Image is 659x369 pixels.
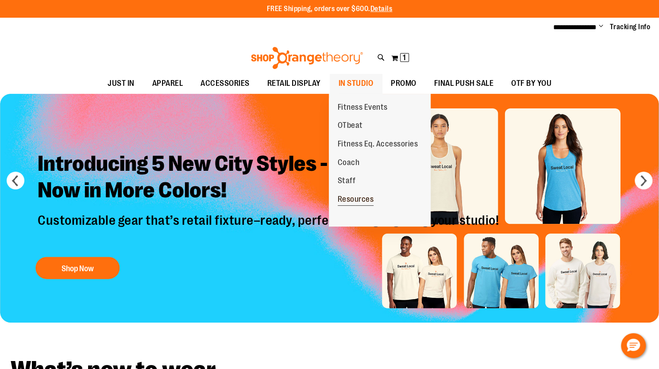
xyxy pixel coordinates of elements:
a: Fitness Events [329,98,397,117]
button: Hello, have a question? Let’s chat. [621,333,646,358]
button: next [635,172,652,189]
a: Details [370,5,393,13]
span: Coach [338,158,360,169]
span: 1 [403,53,406,62]
button: Shop Now [35,257,119,279]
span: IN STUDIO [339,73,374,93]
span: RETAIL DISPLAY [267,73,321,93]
a: RETAIL DISPLAY [258,73,330,94]
span: OTF BY YOU [511,73,551,93]
span: Fitness Eq. Accessories [338,139,418,150]
a: Staff [329,172,365,190]
a: ACCESSORIES [192,73,258,94]
p: FREE Shipping, orders over $600. [267,4,393,14]
span: Fitness Events [338,103,388,114]
a: APPAREL [143,73,192,94]
a: Coach [329,154,369,172]
span: APPAREL [152,73,183,93]
a: PROMO [382,73,425,94]
span: OTbeat [338,121,363,132]
button: Account menu [599,23,603,31]
a: Tracking Info [610,22,651,32]
a: Resources [329,190,383,209]
a: Introducing 5 New City Styles -Now in More Colors! Customizable gear that’s retail fixture–ready,... [31,144,508,284]
a: Fitness Eq. Accessories [329,135,427,154]
span: Staff [338,176,356,187]
a: IN STUDIO [330,73,382,94]
span: FINAL PUSH SALE [434,73,494,93]
span: ACCESSORIES [200,73,250,93]
span: Resources [338,195,374,206]
h2: Introducing 5 New City Styles - Now in More Colors! [31,144,508,212]
button: prev [7,172,24,189]
a: OTF BY YOU [502,73,560,94]
span: JUST IN [108,73,135,93]
span: PROMO [391,73,416,93]
a: FINAL PUSH SALE [425,73,503,94]
p: Customizable gear that’s retail fixture–ready, perfect for highlighting your studio! [31,212,508,248]
a: OTbeat [329,116,372,135]
img: Shop Orangetheory [250,47,364,69]
ul: IN STUDIO [329,94,431,227]
a: JUST IN [99,73,143,94]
